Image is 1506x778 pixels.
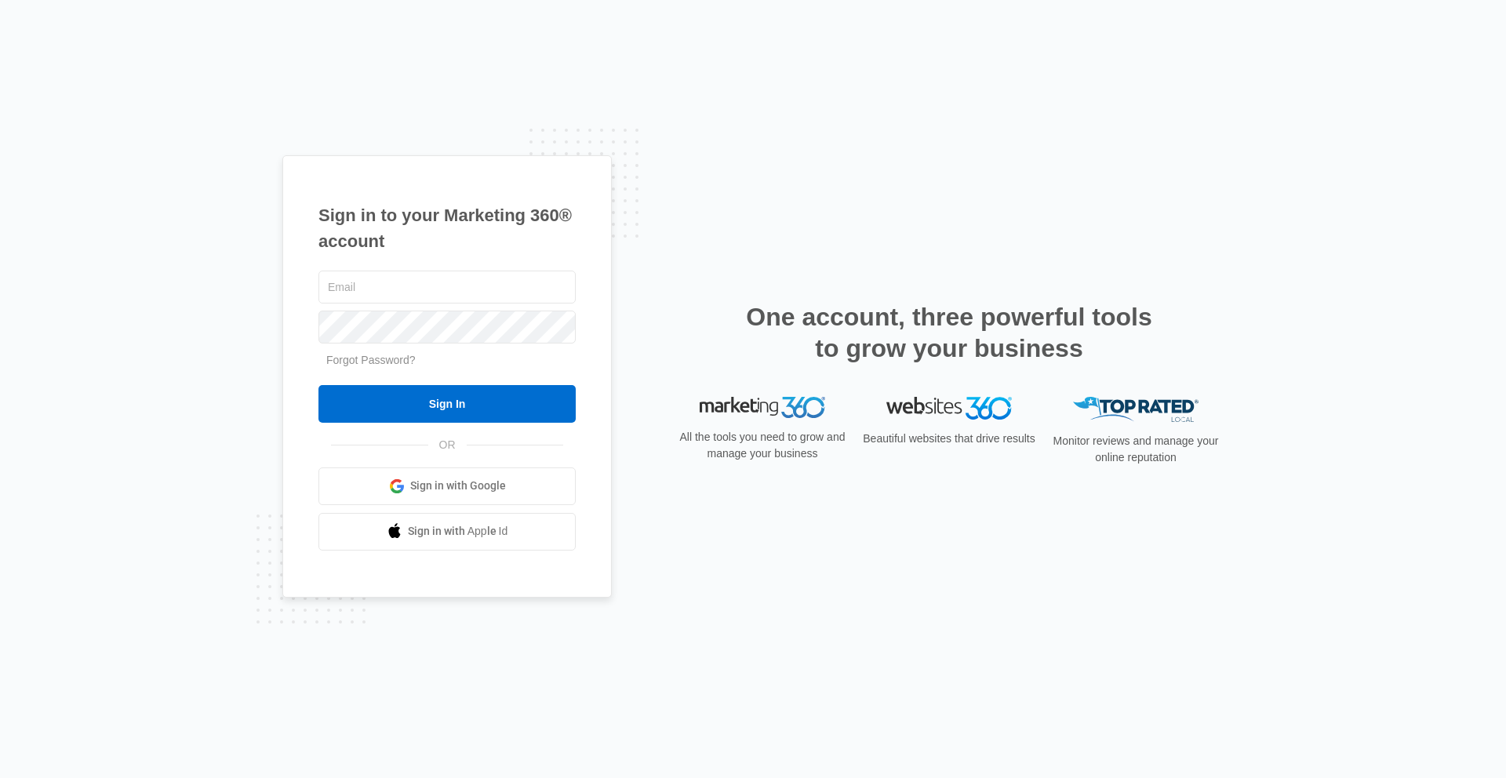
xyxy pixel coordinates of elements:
[326,354,416,366] a: Forgot Password?
[428,437,467,453] span: OR
[861,431,1037,447] p: Beautiful websites that drive results
[700,397,825,419] img: Marketing 360
[318,513,576,551] a: Sign in with Apple Id
[1048,433,1224,466] p: Monitor reviews and manage your online reputation
[318,385,576,423] input: Sign In
[1073,397,1199,423] img: Top Rated Local
[318,467,576,505] a: Sign in with Google
[675,429,850,462] p: All the tools you need to grow and manage your business
[318,202,576,254] h1: Sign in to your Marketing 360® account
[886,397,1012,420] img: Websites 360
[318,271,576,304] input: Email
[410,478,506,494] span: Sign in with Google
[408,523,508,540] span: Sign in with Apple Id
[741,301,1157,364] h2: One account, three powerful tools to grow your business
